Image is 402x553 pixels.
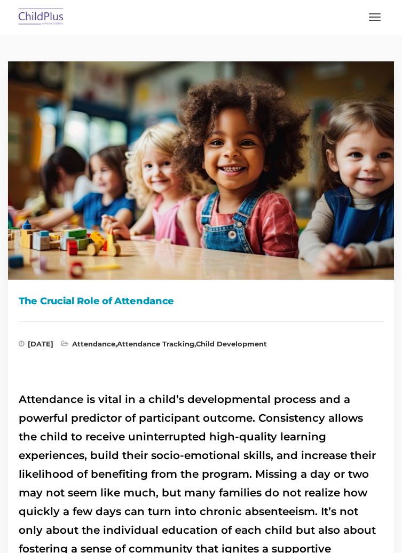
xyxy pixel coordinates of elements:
a: Attendance [72,339,115,348]
span: [DATE] [19,341,53,351]
a: Attendance Tracking [117,339,194,348]
h1: The Crucial Role of Attendance [19,293,383,309]
span: , , [61,341,267,351]
a: Child Development [196,339,267,348]
img: ChildPlus by Procare Solutions [16,5,66,30]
